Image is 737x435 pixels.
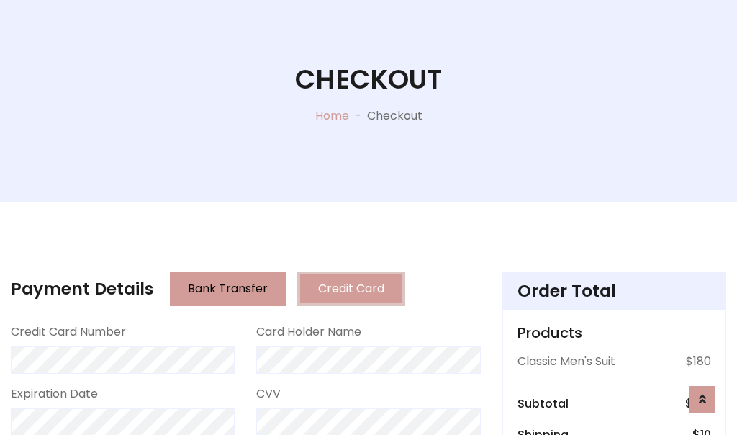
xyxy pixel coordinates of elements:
[170,272,286,306] button: Bank Transfer
[517,281,711,301] h4: Order Total
[517,397,569,411] h6: Subtotal
[11,279,153,299] h4: Payment Details
[256,385,281,403] label: CVV
[517,324,711,341] h5: Products
[315,107,349,124] a: Home
[256,323,361,341] label: Card Holder Name
[11,385,98,403] label: Expiration Date
[517,353,615,370] p: Classic Men's Suit
[11,323,126,341] label: Credit Card Number
[367,107,422,125] p: Checkout
[686,353,711,370] p: $180
[295,63,442,96] h1: Checkout
[349,107,367,125] p: -
[685,397,711,411] h6: $
[297,272,405,306] button: Credit Card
